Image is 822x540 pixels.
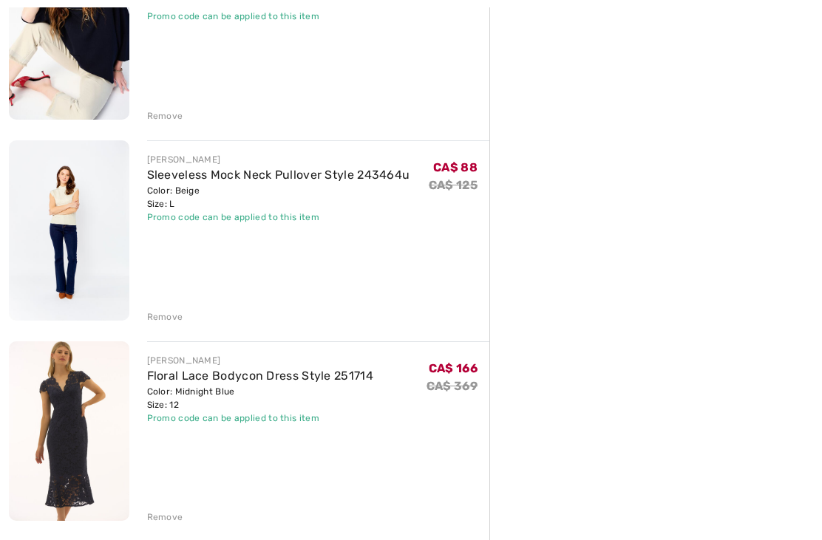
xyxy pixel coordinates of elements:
[429,361,478,375] span: CA$ 166
[433,160,478,174] span: CA$ 88
[429,178,478,192] s: CA$ 125
[147,109,183,123] div: Remove
[9,140,129,321] img: Sleeveless Mock Neck Pullover Style 243464u
[147,510,183,524] div: Remove
[147,385,373,411] div: Color: Midnight Blue Size: 12
[147,369,373,383] a: Floral Lace Bodycon Dress Style 251714
[147,153,410,166] div: [PERSON_NAME]
[427,379,478,393] s: CA$ 369
[147,310,183,324] div: Remove
[9,341,129,521] img: Floral Lace Bodycon Dress Style 251714
[147,354,373,367] div: [PERSON_NAME]
[147,411,373,425] div: Promo code can be applied to this item
[147,184,410,211] div: Color: Beige Size: L
[147,168,410,182] a: Sleeveless Mock Neck Pullover Style 243464u
[147,10,407,23] div: Promo code can be applied to this item
[147,211,410,224] div: Promo code can be applied to this item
